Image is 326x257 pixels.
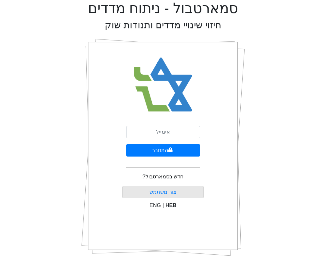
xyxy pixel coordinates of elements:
[143,173,183,181] p: חדש בסמארטבול?
[149,189,176,195] a: צור משתמש
[126,126,200,138] input: אימייל
[165,203,177,208] span: HEB
[105,20,221,31] h2: חיזוי שינויי מדדים ותנודות שוק
[126,144,200,157] button: התחבר
[163,203,164,208] span: |
[149,203,161,208] span: ENG
[128,49,198,121] img: Smart Bull
[122,186,204,198] button: צור משתמש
